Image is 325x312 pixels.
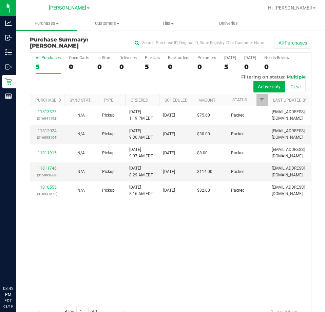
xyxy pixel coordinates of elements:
inline-svg: Inventory [5,49,12,56]
a: Ordered [131,98,148,103]
span: [DATE] [163,187,175,194]
div: 0 [197,63,216,71]
span: Purchases [16,20,77,27]
inline-svg: Analytics [5,20,12,27]
iframe: Resource center [7,258,27,278]
span: Multiple [287,74,306,80]
span: $32.00 [197,187,210,194]
span: $114.00 [197,169,212,175]
a: Amount [198,98,215,103]
a: Purchase ID [35,98,61,103]
p: (316003104) [34,134,60,141]
span: Pickup [102,112,115,119]
span: [DATE] 9:30 AM EDT [129,128,153,141]
div: 0 [168,63,189,71]
span: Packed [231,131,245,137]
a: 11813373 [38,109,57,114]
div: Open Carts [69,55,89,60]
div: 0 [264,63,289,71]
span: Pickup [102,169,115,175]
div: 5 [145,63,160,71]
button: N/A [77,131,85,137]
span: [PERSON_NAME] [49,5,86,11]
button: All Purchases [274,37,311,49]
span: $8.00 [197,150,208,156]
div: Needs Review [264,55,289,60]
span: Not Applicable [77,169,85,174]
inline-svg: Inbound [5,34,12,41]
span: Packed [231,187,245,194]
button: Active only [253,81,285,92]
p: 03:42 PM EDT [3,285,13,304]
span: Deliveries [210,20,247,27]
button: Clear [286,81,306,92]
inline-svg: Outbound [5,64,12,70]
p: (315993668) [34,172,60,178]
div: In Store [97,55,111,60]
p: (315931672) [34,191,60,197]
span: Not Applicable [77,132,85,136]
span: Customers [77,20,137,27]
button: N/A [77,150,85,156]
span: [DATE] [163,169,175,175]
span: [PERSON_NAME] [30,42,79,49]
button: N/A [77,112,85,119]
button: N/A [77,187,85,194]
span: Packed [231,112,245,119]
span: [DATE] [163,131,175,137]
a: Scheduled [165,98,188,103]
div: Pre-orders [197,55,216,60]
a: 11812024 [38,128,57,133]
input: Search Purchase ID, Original ID, State Registry ID or Customer Name... [132,38,267,48]
div: Back-orders [168,55,189,60]
div: PickUps [145,55,160,60]
div: Deliveries [119,55,137,60]
p: (316041192) [34,115,60,122]
p: 08/19 [3,304,13,309]
span: $75.60 [197,112,210,119]
div: 0 [244,63,256,71]
a: Type [103,98,113,103]
div: All Purchases [36,55,61,60]
div: 0 [97,63,111,71]
div: 0 [69,63,89,71]
span: [DATE] [163,112,175,119]
div: 5 [36,63,61,71]
h3: Purchase Summary: [30,37,124,49]
span: $30.00 [197,131,210,137]
span: Pickup [102,131,115,137]
span: Packed [231,169,245,175]
span: [DATE] 1:19 PM EDT [129,109,153,122]
a: Sync Status [70,98,96,103]
inline-svg: Retail [5,78,12,85]
span: Packed [231,150,245,156]
a: 11810555 [38,185,57,190]
a: Status [232,98,247,102]
div: [DATE] [224,55,236,60]
span: [DATE] 8:29 AM EDT [129,165,153,178]
span: Filtering on status: [241,74,285,80]
span: Pickup [102,187,115,194]
span: Pickup [102,150,115,156]
div: 5 [224,63,236,71]
span: [DATE] [163,150,175,156]
span: [DATE] 8:16 AM EDT [129,184,153,197]
a: Filter [256,94,268,106]
a: Customers [77,16,138,31]
a: Purchases [16,16,77,31]
span: Tills [138,20,198,27]
span: Not Applicable [77,151,85,155]
a: 11811746 [38,166,57,171]
span: [DATE] 9:07 AM EDT [129,146,153,159]
button: N/A [77,169,85,175]
a: Last Updated By [273,98,307,103]
span: Not Applicable [77,113,85,118]
a: 11811915 [38,151,57,155]
a: Tills [137,16,198,31]
inline-svg: Reports [5,93,12,100]
span: Hi, [PERSON_NAME]! [268,5,312,11]
a: Deliveries [198,16,259,31]
div: [DATE] [244,55,256,60]
span: Not Applicable [77,188,85,193]
div: 0 [119,63,137,71]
